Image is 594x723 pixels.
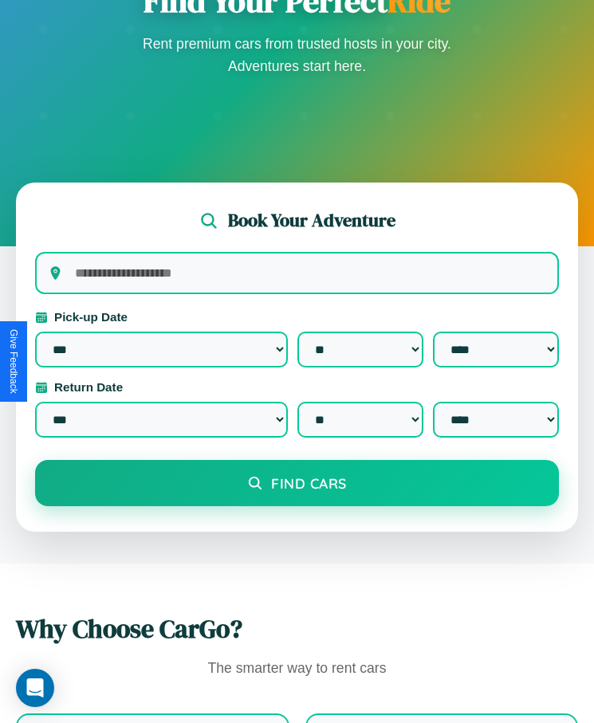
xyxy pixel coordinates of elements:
[138,33,457,77] p: Rent premium cars from trusted hosts in your city. Adventures start here.
[228,208,395,233] h2: Book Your Adventure
[35,460,559,506] button: Find Cars
[8,329,19,394] div: Give Feedback
[16,611,578,646] h2: Why Choose CarGo?
[16,656,578,682] p: The smarter way to rent cars
[35,380,559,394] label: Return Date
[16,669,54,707] div: Open Intercom Messenger
[35,310,559,324] label: Pick-up Date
